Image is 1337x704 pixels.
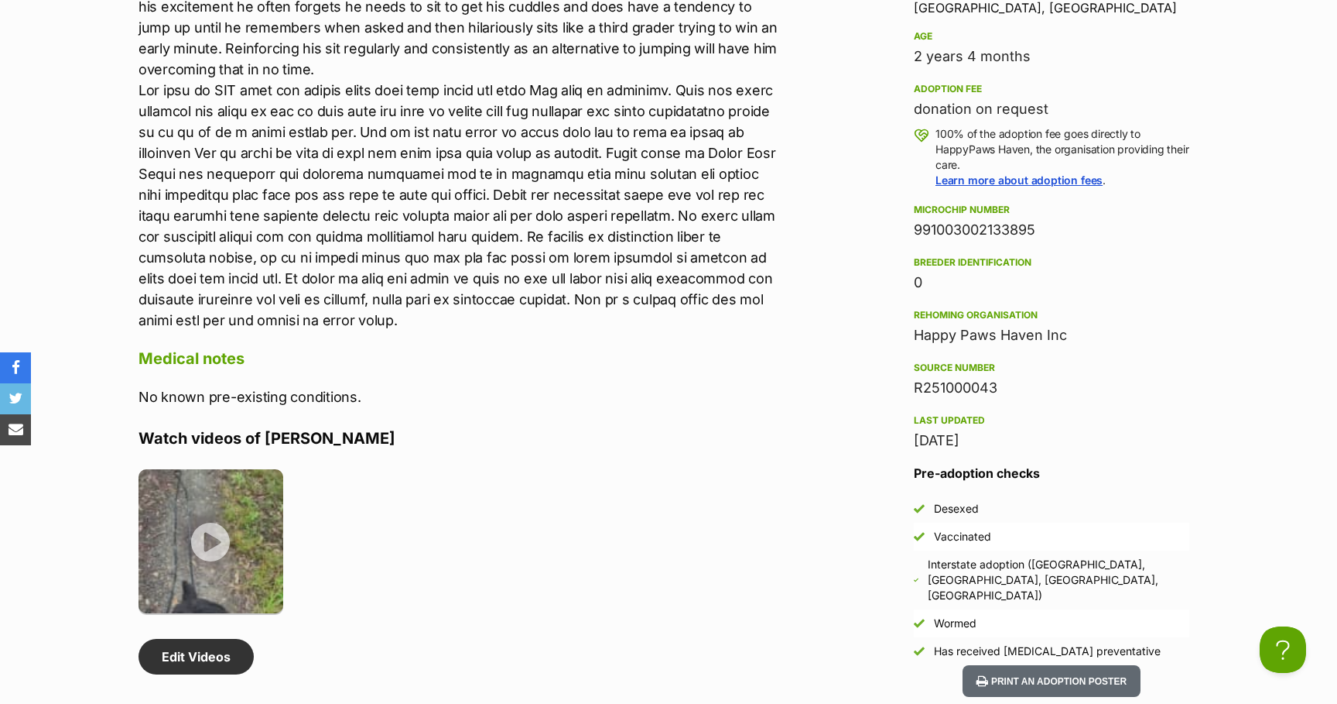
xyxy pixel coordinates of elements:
div: Happy Paws Haven Inc [914,325,1189,346]
img: Yes [914,618,925,629]
div: Has received [MEDICAL_DATA] preventative [934,644,1161,659]
div: donation on request [914,98,1189,120]
a: Learn more about adoption fees [935,173,1103,187]
img: Yes [914,503,925,514]
div: 0 [914,272,1189,294]
div: Wormed [934,616,976,631]
div: Interstate adoption ([GEOGRAPHIC_DATA], [GEOGRAPHIC_DATA], [GEOGRAPHIC_DATA], [GEOGRAPHIC_DATA]) [928,557,1189,603]
a: Edit Videos [138,639,254,675]
div: Last updated [914,414,1189,427]
div: Desexed [934,501,979,517]
iframe: Help Scout Beacon - Open [1260,627,1306,673]
div: 991003002133895 [914,219,1189,241]
button: Print an adoption poster [963,665,1140,697]
img: Yes [914,578,918,582]
p: 100% of the adoption fee goes directly to HappyPaws Haven, the organisation providing their care. . [935,126,1189,188]
img: Yes [914,646,925,657]
div: R251000043 [914,377,1189,399]
div: [DATE] [914,430,1189,452]
p: No known pre-existing conditions. [138,386,778,407]
img: pi4inmdvwo2anzs4esso.jpg [138,469,283,614]
div: 2 years 4 months [914,46,1189,67]
div: Vaccinated [934,529,991,544]
h4: Medical notes [138,349,778,369]
img: Yes [914,531,925,542]
div: Age [914,30,1189,43]
h3: Pre-adoption checks [914,464,1189,482]
div: Source number [914,362,1189,374]
h4: Watch videos of [PERSON_NAME] [138,428,778,448]
div: Breeder identification [914,256,1189,269]
div: Rehoming organisation [914,309,1189,321]
div: Microchip number [914,204,1189,216]
div: Adoption fee [914,83,1189,95]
